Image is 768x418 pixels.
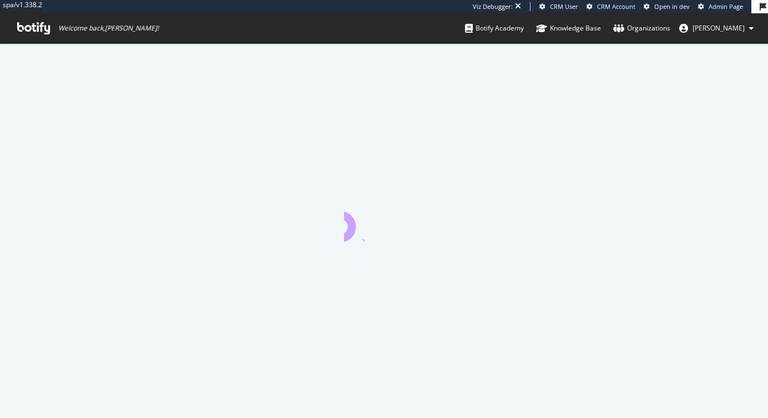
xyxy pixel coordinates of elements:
div: Botify Academy [465,23,524,34]
a: Open in dev [644,2,690,11]
span: Open in dev [654,2,690,11]
button: [PERSON_NAME] [670,19,762,37]
a: Organizations [613,13,670,43]
a: Knowledge Base [536,13,601,43]
span: Admin Page [709,2,743,11]
div: Knowledge Base [536,23,601,34]
div: Organizations [613,23,670,34]
div: animation [344,202,424,242]
a: CRM Account [587,2,635,11]
span: CRM User [550,2,578,11]
a: Admin Page [698,2,743,11]
span: Welcome back, [PERSON_NAME] ! [58,24,159,33]
div: Viz Debugger: [473,2,513,11]
a: CRM User [539,2,578,11]
span: CRM Account [597,2,635,11]
span: susana [693,23,745,33]
a: Botify Academy [465,13,524,43]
